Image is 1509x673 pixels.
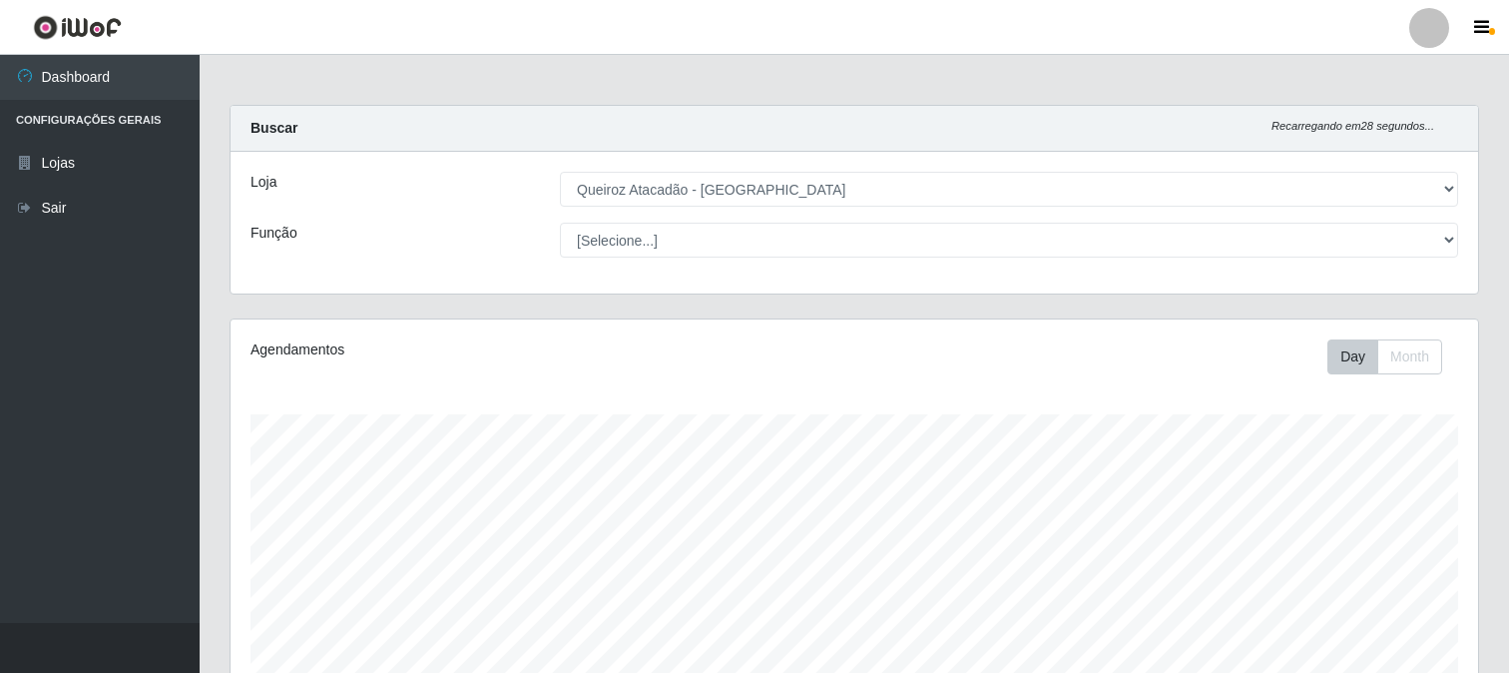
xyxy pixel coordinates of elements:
div: Agendamentos [251,339,737,360]
strong: Buscar [251,120,297,136]
button: Month [1377,339,1442,374]
i: Recarregando em 28 segundos... [1271,120,1434,132]
label: Função [251,223,297,244]
button: Day [1327,339,1378,374]
label: Loja [251,172,276,193]
div: Toolbar with button groups [1327,339,1458,374]
div: First group [1327,339,1442,374]
img: CoreUI Logo [33,15,122,40]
